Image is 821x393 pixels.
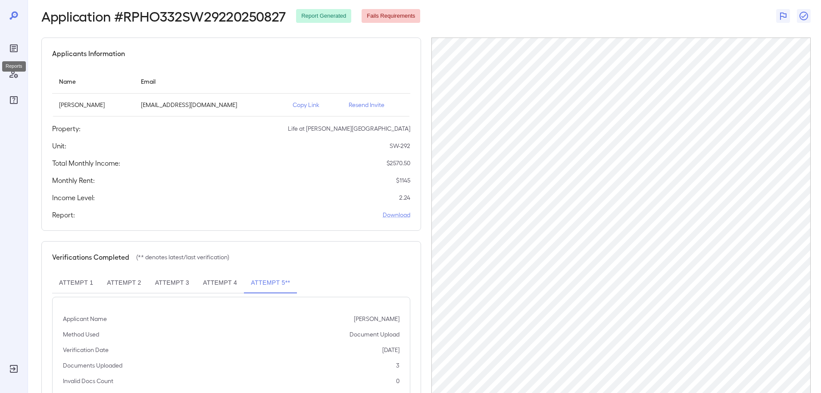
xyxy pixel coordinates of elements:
div: Reports [7,41,21,55]
p: $ 2570.50 [387,159,410,167]
h5: Applicants Information [52,48,125,59]
button: Flag Report [776,9,790,23]
button: Attempt 2 [100,273,148,293]
p: Applicant Name [63,314,107,323]
p: Copy Link [293,101,335,109]
button: Attempt 4 [196,273,244,293]
button: Attempt 3 [148,273,196,293]
p: Invalid Docs Count [63,377,113,385]
div: FAQ [7,93,21,107]
p: SW-292 [390,141,410,150]
th: Name [52,69,134,94]
h5: Verifications Completed [52,252,129,262]
h5: Property: [52,123,81,134]
p: 3 [396,361,400,370]
h5: Income Level: [52,192,95,203]
h5: Monthly Rent: [52,175,95,185]
p: Life at [PERSON_NAME][GEOGRAPHIC_DATA] [288,124,410,133]
p: 0 [396,377,400,385]
p: [PERSON_NAME] [59,101,127,109]
table: simple table [52,69,410,116]
button: Attempt 5** [244,273,297,293]
p: Method Used [63,330,99,339]
p: Documents Uploaded [63,361,122,370]
button: Attempt 1 [52,273,100,293]
p: Verification Date [63,346,109,354]
p: [DATE] [382,346,400,354]
h5: Report: [52,210,75,220]
div: Reports [2,61,26,72]
h5: Total Monthly Income: [52,158,120,168]
p: [EMAIL_ADDRESS][DOMAIN_NAME] [141,101,279,109]
th: Email [134,69,286,94]
p: Resend Invite [349,101,403,109]
p: [PERSON_NAME] [354,314,400,323]
div: Manage Users [7,67,21,81]
h5: Unit: [52,141,66,151]
p: 2.24 [399,193,410,202]
p: $ 1145 [396,176,410,185]
span: Report Generated [296,12,351,20]
div: Log Out [7,362,21,376]
span: Fails Requirements [362,12,420,20]
button: Close Report [797,9,811,23]
a: Download [383,211,410,219]
p: Document Upload [350,330,400,339]
p: (** denotes latest/last verification) [136,253,229,261]
h2: Application # RPHO332SW29220250827 [41,8,286,24]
